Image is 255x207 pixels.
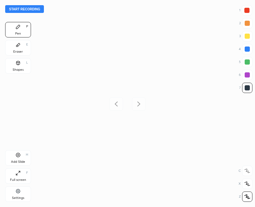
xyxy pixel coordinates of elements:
[15,32,21,35] div: Pen
[239,83,252,93] div: 7
[239,70,252,80] div: 6
[11,160,25,163] div: Add Slide
[239,5,252,16] div: 1
[239,191,252,202] div: Z
[13,50,23,53] div: Eraser
[26,61,28,64] div: L
[5,5,44,13] button: Start recording
[26,171,28,174] div: F
[239,31,252,41] div: 3
[10,178,26,181] div: Full screen
[239,44,252,54] div: 4
[26,153,28,156] div: H
[26,25,28,28] div: P
[12,196,24,200] div: Settings
[239,18,252,28] div: 2
[239,166,252,176] div: C
[13,68,24,71] div: Shapes
[26,43,28,46] div: E
[239,57,252,67] div: 5
[239,179,252,189] div: X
